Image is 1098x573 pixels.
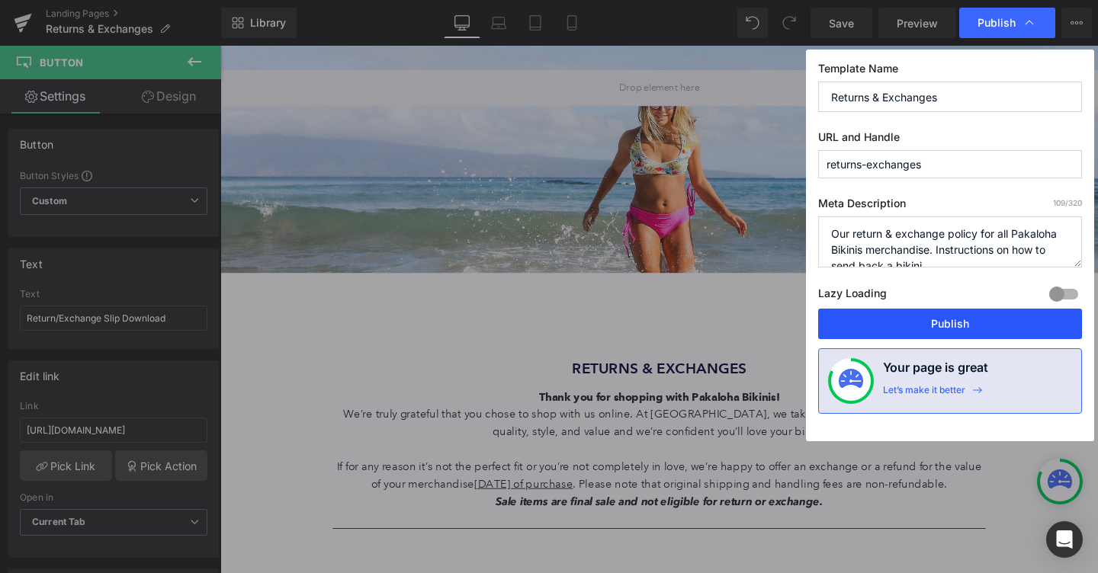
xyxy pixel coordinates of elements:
[818,197,1082,216] label: Meta Description
[370,331,554,349] font: Returns & Exchanges
[129,381,794,413] span: We’re truly grateful that you chose to shop with us online. At [GEOGRAPHIC_DATA], we take great p...
[818,62,1082,82] label: Template Name
[1046,521,1083,558] div: Open Intercom Messenger
[818,283,887,309] label: Lazy Loading
[818,130,1082,150] label: URL and Handle
[1053,198,1082,207] span: /320
[335,363,588,376] span: Thank you for shopping with Pakaloha Bikinis!
[267,454,371,468] span: [DATE] of purchase
[839,369,863,393] img: onboarding-status.svg
[123,436,801,468] span: If for any reason it’s not the perfect fit or you’re not completely in love, we’re happy to offer...
[289,472,634,486] span: Sale items are final sale and not eligible for return or exchange.
[883,384,965,404] div: Let’s make it better
[818,309,1082,339] button: Publish
[818,216,1082,267] textarea: Our return & exchange policy for all Pakaloha Bikinis merchandise. Instructions on how to send ba...
[978,16,1016,30] span: Publish
[1053,198,1065,207] span: 109
[883,358,988,384] h4: Your page is great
